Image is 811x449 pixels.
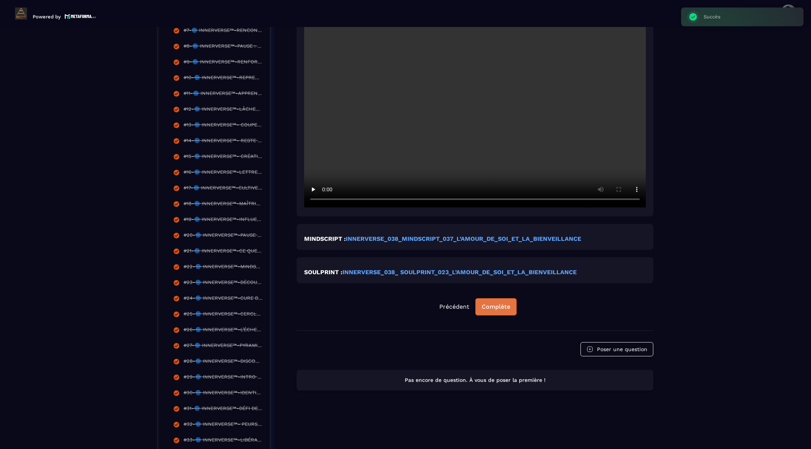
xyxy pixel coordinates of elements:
div: #7-🔵 INNERVERSE™-RENCONTRE AVEC TON ENFANT INTÉRIEUR. [184,27,262,36]
button: Précédent [433,299,475,315]
div: #13-🔵 INNERVERSE™- COUPER LES SACS DE SABLE [184,122,262,130]
div: #31-🔵 INNERVERSE™-DÉFI DES CROYANCES & TU SERAS UN HOMME MON FILS [184,405,262,414]
div: #11-🔵 INNERVERSE™-APPRENDS À DIRE NON [184,90,262,99]
div: #17-🔵 INNERVERSE™-CULTIVEZ UN MINDSET POSITIF [184,185,262,193]
div: #10-🔵 INNERVERSE™-REPRENDS TON POUVOIR [184,75,262,83]
div: #9-🔵 INNERVERSE™-RENFORCE TON MINDSET [184,59,262,67]
div: #27-🔵 INNERVERSE™-PYRAMIDE DE MASLOW [184,342,262,351]
p: Pas encore de question. À vous de poser la première ! [303,377,647,384]
div: #12-🔵 INNERVERSE™-LÂCHER-PRISE [184,106,262,114]
div: #23-🔵 INNERVERSE™-DÉCOUVRIR MES COMPORTEMENTS [184,279,262,288]
a: INNERVERSE_038_MINDSCRIPT_037_L’AMOUR_DE_SOI_ET_LA_BIENVEILLANCE [346,235,581,242]
div: #21-🔵 INNERVERSE™-CE QUE TU ATTIRES [184,248,262,256]
div: #22-🔵 INNERVERSE™-MINDSET IDÉAL [184,264,262,272]
img: logo-branding [15,8,27,20]
strong: SOULPRINT : [304,269,342,276]
div: #14-🔵 INNERVERSE™- RESTE TOI-MÊME [184,138,262,146]
img: logo [65,13,96,20]
div: #26-🔵 INNERVERSE™-L’ÉCHELLE DE [PERSON_NAME] [184,327,262,335]
div: #30-🔵 INNERVERSE™-IDENTIFICATION DES CROYANCES LIMITANTES [184,390,262,398]
button: Complète [475,298,517,315]
div: #19-🔵 INNERVERSE™-INFLUENCE DES ÉMOTIONS SUR L'ACTION [184,216,262,225]
button: Poser une question [580,342,653,356]
div: #33-🔵 INNERVERSE™-LIBÉRATION FAMILIALE [184,437,262,445]
p: Powered by [33,14,61,20]
div: Complète [482,303,510,311]
div: #32-🔵 INNERVERSE™- PEURS ET PHOBIES [184,421,262,429]
a: INNERVERSE_038_ SOULPRINT_023_L’AMOUR_DE_SOI_ET_LA_BIENVEILLANCE [342,269,577,276]
div: #24-🔵 INNERVERSE™-CURE DÉTOX [184,295,262,303]
div: #18-🔵 INNERVERSE™-MAÎTRISER VOE ÉMOTIONS [184,201,262,209]
div: #28-🔵 INNERVERSE™-DISCOURS INTÉRIEUR & RELATIONS BIENVEILLANTES [184,358,262,366]
div: #15-🔵 INNERVERSE™- CRÉATION DE TREMPLINS [184,153,262,162]
div: #16-🔵 INNERVERSE™-LETTRE DE COLÈRE [184,169,262,177]
strong: MINDSCRIPT : [304,235,346,242]
div: #8-🔵 INNERVERSE™-PAUSE : TU VIENS D’ACTIVER TON NOUVEAU CYCLE [184,43,262,51]
div: #20-🔵 INNERVERSE™-PAUSE DE RECONNAISSANCE ET RESET ENERGETIQUE [184,232,262,240]
div: #29-🔵 INNERVERSE™-INTRO & HISTOIRES PERSONNELLES (CROYANCES) [184,374,262,382]
div: #25-🔵 INNERVERSE™-CERCLE DES DÉSIRS [184,311,262,319]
